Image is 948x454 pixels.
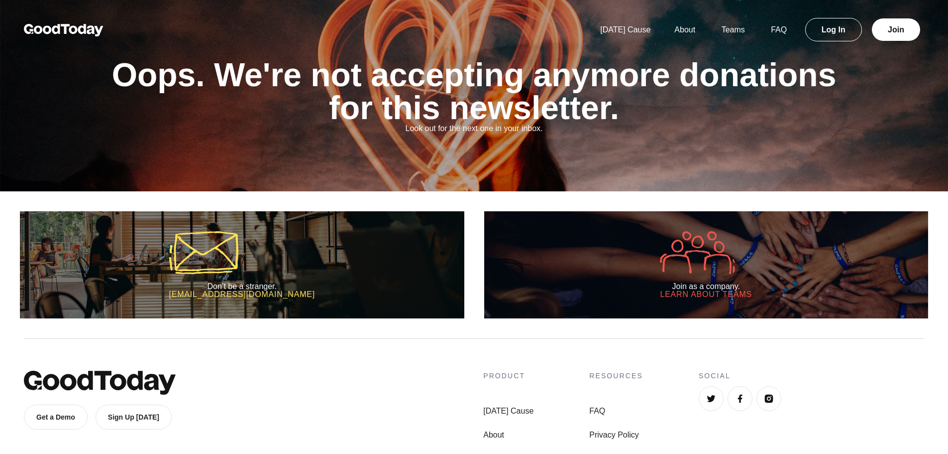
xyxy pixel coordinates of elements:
[759,25,799,34] a: FAQ
[588,25,662,34] a: [DATE] Cause
[24,371,176,395] img: GoodToday
[660,291,752,299] h3: Learn about Teams
[100,124,849,133] h2: Look out for the next one in your inbox.
[699,386,724,411] a: Twitter
[169,282,315,291] h2: Don’t be a stranger.
[483,429,533,441] a: About
[24,24,104,36] img: GoodToday
[24,405,88,430] a: Get a Demo
[662,25,707,34] a: About
[483,371,533,381] h4: Product
[100,58,849,124] h1: Oops. We're not accepting anymore donations for this newsletter.
[96,405,172,430] a: Sign Up [DATE]
[660,282,752,291] h2: Join as a company.
[756,386,781,411] a: Instagram
[764,394,774,404] img: Instagram
[169,291,315,299] h3: [EMAIL_ADDRESS][DOMAIN_NAME]
[589,371,643,381] h4: Resources
[660,231,735,274] img: icon-company-9005efa6fbb31de5087adda016c9bae152a033d430c041dc1efcb478492f602d.svg
[589,429,643,441] a: Privacy Policy
[589,405,643,417] a: FAQ
[735,394,745,404] img: Facebook
[483,405,533,417] a: [DATE] Cause
[706,394,716,404] img: Twitter
[728,386,752,411] a: Facebook
[20,211,464,318] a: Don’t be a stranger. [EMAIL_ADDRESS][DOMAIN_NAME]
[484,211,929,318] a: Join as a company. Learn about Teams
[699,371,924,381] h4: Social
[169,231,238,274] img: icon-mail-5a43aaca37e600df00e56f9b8d918e47a1bfc3b774321cbcea002c40666e291d.svg
[710,25,757,34] a: Teams
[805,18,862,41] a: Log In
[872,18,920,41] a: Join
